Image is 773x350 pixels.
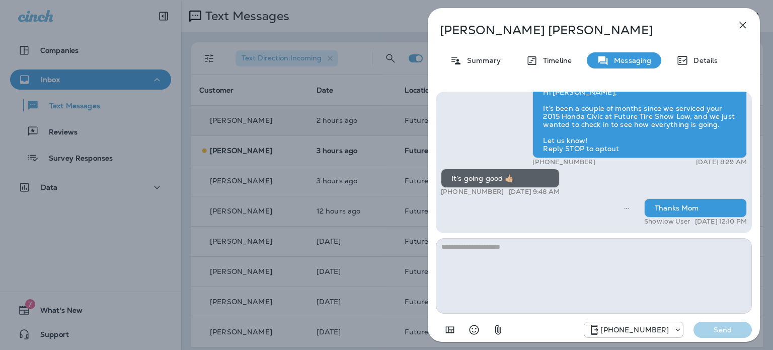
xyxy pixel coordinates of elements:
div: Thanks Mom [644,198,747,218]
div: +1 (928) 232-1970 [584,324,683,336]
p: Details [688,56,718,64]
p: [DATE] 9:48 AM [509,188,560,196]
span: Sent [624,203,629,212]
p: Messaging [609,56,651,64]
p: [PERSON_NAME] [PERSON_NAME] [440,23,715,37]
button: Add in a premade template [440,320,460,340]
p: Summary [462,56,501,64]
p: [DATE] 8:29 AM [696,158,747,166]
div: It’s going good 👍🏼 [441,169,560,188]
p: [PHONE_NUMBER] [600,326,669,334]
button: Select an emoji [464,320,484,340]
p: [PHONE_NUMBER] [532,158,595,166]
p: [DATE] 12:10 PM [695,218,747,226]
p: Showlow User [644,218,690,226]
p: [PHONE_NUMBER] [441,188,504,196]
p: Timeline [538,56,572,64]
div: Hi [PERSON_NAME], It’s been a couple of months since we serviced your 2015 Honda Civic at Future ... [532,83,747,158]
